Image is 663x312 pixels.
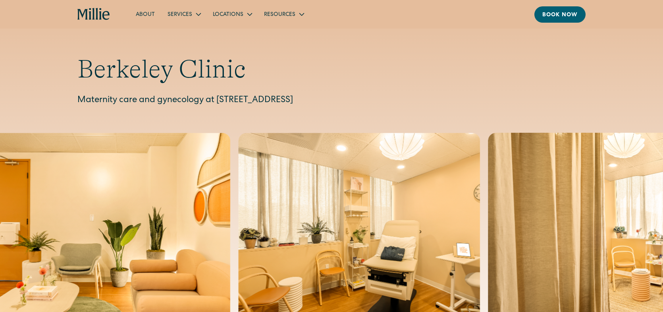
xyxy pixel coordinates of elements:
div: Resources [264,11,295,19]
div: Services [168,11,192,19]
p: Maternity care and gynecology at [STREET_ADDRESS] [77,94,586,107]
div: Locations [213,11,243,19]
div: Resources [258,8,310,21]
div: Book now [542,11,578,19]
div: Services [161,8,206,21]
a: About [129,8,161,21]
div: Locations [206,8,258,21]
a: Book now [534,6,586,23]
a: home [77,8,110,21]
h1: Berkeley Clinic [77,54,586,85]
